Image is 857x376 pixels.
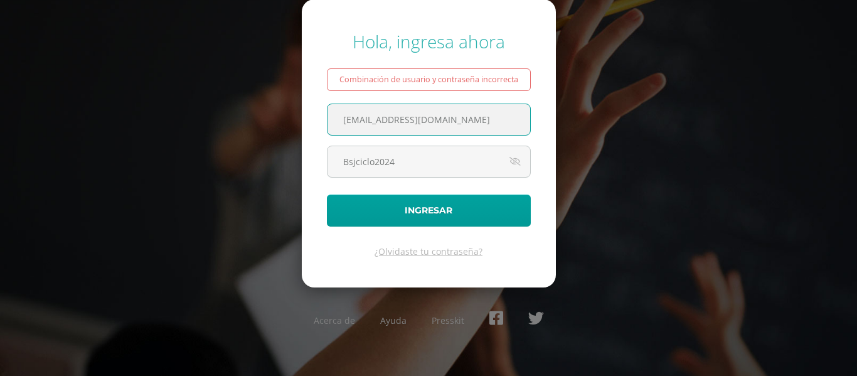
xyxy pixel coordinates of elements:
div: Hola, ingresa ahora [327,30,531,53]
a: ¿Olvidaste tu contraseña? [375,245,482,257]
div: Combinación de usuario y contraseña incorrecta [327,68,531,91]
a: Ayuda [380,314,407,326]
button: Ingresar [327,195,531,227]
a: Acerca de [314,314,355,326]
input: Correo electrónico o usuario [327,104,530,135]
a: Presskit [432,314,464,326]
input: Contraseña [327,146,530,177]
